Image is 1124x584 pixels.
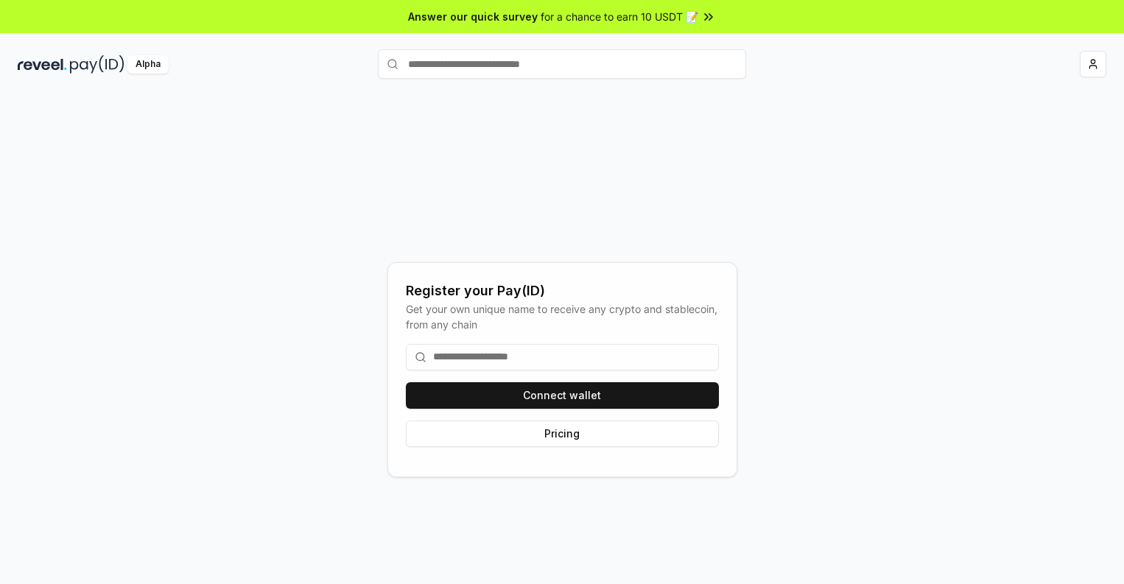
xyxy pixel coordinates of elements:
span: Answer our quick survey [408,9,538,24]
img: reveel_dark [18,55,67,74]
div: Get your own unique name to receive any crypto and stablecoin, from any chain [406,301,719,332]
div: Alpha [127,55,169,74]
button: Connect wallet [406,382,719,409]
img: pay_id [70,55,124,74]
button: Pricing [406,421,719,447]
div: Register your Pay(ID) [406,281,719,301]
span: for a chance to earn 10 USDT 📝 [541,9,698,24]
